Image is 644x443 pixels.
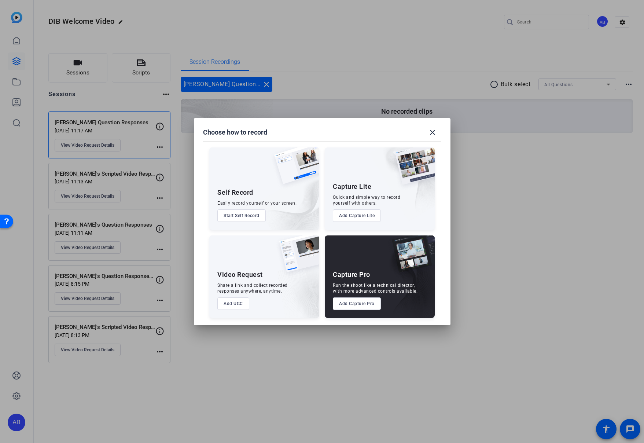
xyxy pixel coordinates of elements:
[386,235,435,280] img: capture-pro.png
[333,209,381,222] button: Add Capture Lite
[428,128,437,137] mat-icon: close
[333,270,370,279] div: Capture Pro
[274,235,319,280] img: ugc-content.png
[369,147,435,221] img: embarkstudio-capture-lite.png
[389,147,435,192] img: capture-lite.png
[333,182,371,191] div: Capture Lite
[203,128,267,137] h1: Choose how to record
[380,245,435,318] img: embarkstudio-capture-pro.png
[333,297,381,310] button: Add Capture Pro
[277,258,319,318] img: embarkstudio-ugc-content.png
[333,282,417,294] div: Run the shoot like a technical director, with more advanced controls available.
[255,163,319,230] img: embarkstudio-self-record.png
[217,209,266,222] button: Start Self Record
[217,270,263,279] div: Video Request
[217,282,288,294] div: Share a link and collect recorded responses anywhere, anytime.
[217,188,253,197] div: Self Record
[217,200,297,206] div: Easily record yourself or your screen.
[217,297,249,310] button: Add UGC
[333,194,400,206] div: Quick and simple way to record yourself with others.
[269,147,319,191] img: self-record.png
